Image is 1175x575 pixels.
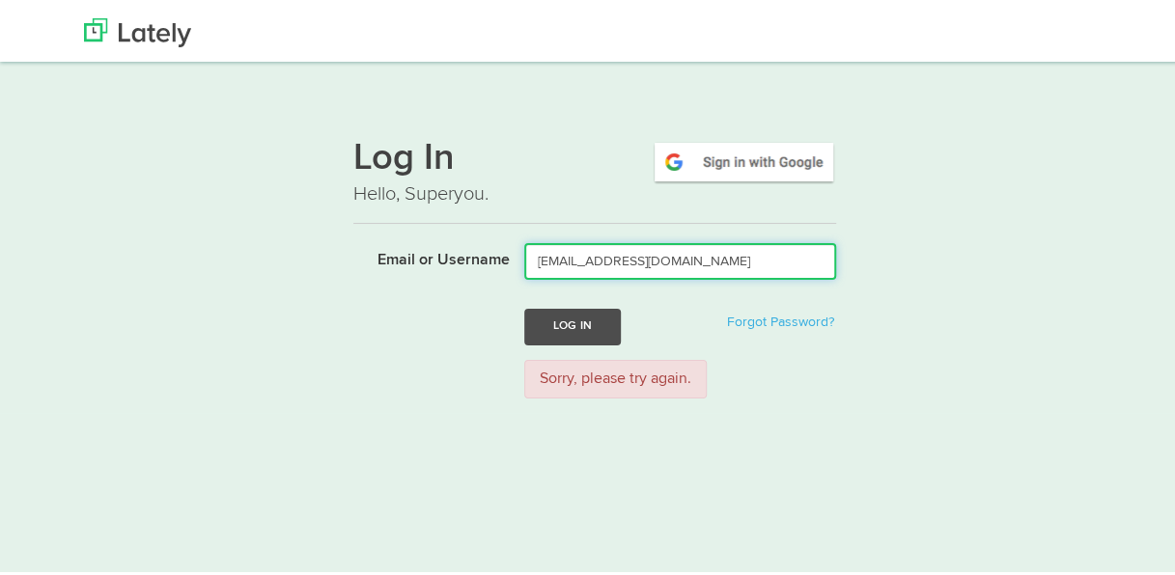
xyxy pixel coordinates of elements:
div: Sorry, please try again. [524,356,707,396]
label: Email or Username [339,239,510,268]
img: Lately [84,14,191,43]
img: google-signin.png [652,136,836,180]
button: Log In [524,305,621,341]
input: Email or Username [524,239,836,276]
a: Forgot Password? [727,312,834,325]
p: Hello, Superyou. [353,177,836,205]
h1: Log In [353,136,836,177]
